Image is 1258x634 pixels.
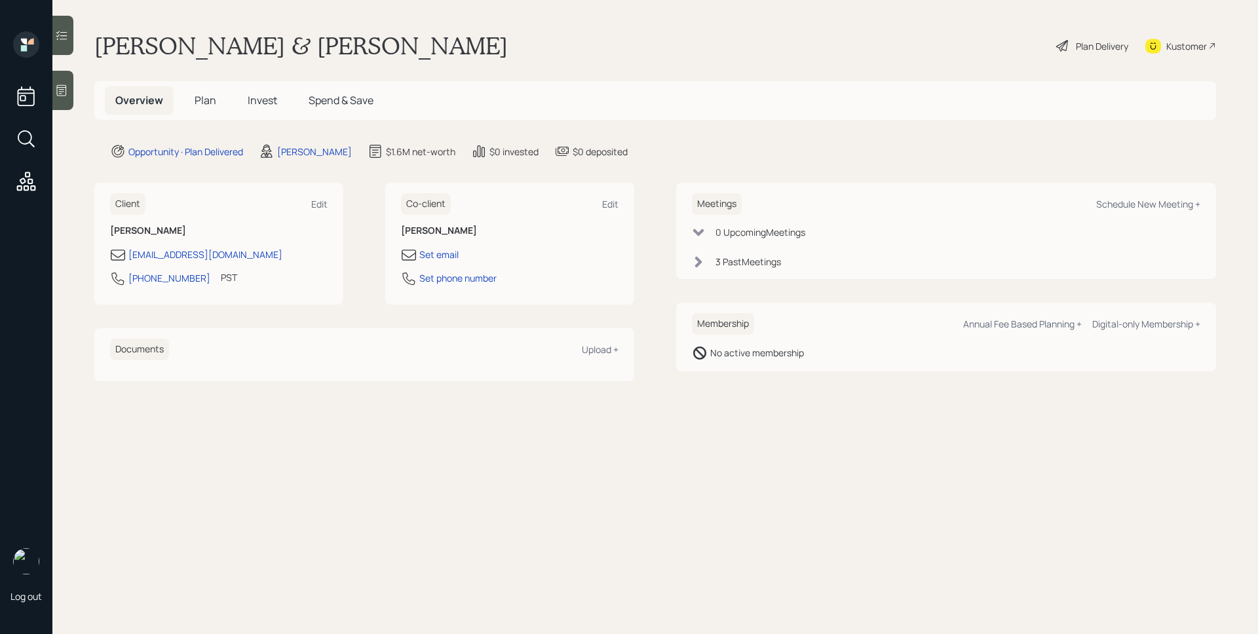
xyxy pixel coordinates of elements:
[13,548,39,574] img: james-distasi-headshot.png
[710,346,804,360] div: No active membership
[963,318,1082,330] div: Annual Fee Based Planning +
[1076,39,1128,53] div: Plan Delivery
[277,145,352,158] div: [PERSON_NAME]
[715,255,781,269] div: 3 Past Meeting s
[692,193,742,215] h6: Meetings
[221,270,237,284] div: PST
[309,93,373,107] span: Spend & Save
[110,193,145,215] h6: Client
[715,225,805,239] div: 0 Upcoming Meeting s
[419,271,497,285] div: Set phone number
[115,93,163,107] span: Overview
[1092,318,1200,330] div: Digital-only Membership +
[401,225,619,236] h6: [PERSON_NAME]
[94,31,508,60] h1: [PERSON_NAME] & [PERSON_NAME]
[1096,198,1200,210] div: Schedule New Meeting +
[195,93,216,107] span: Plan
[128,145,243,158] div: Opportunity · Plan Delivered
[386,145,455,158] div: $1.6M net-worth
[692,313,754,335] h6: Membership
[1166,39,1207,53] div: Kustomer
[248,93,277,107] span: Invest
[489,145,539,158] div: $0 invested
[110,225,328,236] h6: [PERSON_NAME]
[419,248,459,261] div: Set email
[311,198,328,210] div: Edit
[573,145,628,158] div: $0 deposited
[128,271,210,285] div: [PHONE_NUMBER]
[401,193,451,215] h6: Co-client
[602,198,619,210] div: Edit
[582,343,619,356] div: Upload +
[128,248,282,261] div: [EMAIL_ADDRESS][DOMAIN_NAME]
[110,339,169,360] h6: Documents
[10,590,42,603] div: Log out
